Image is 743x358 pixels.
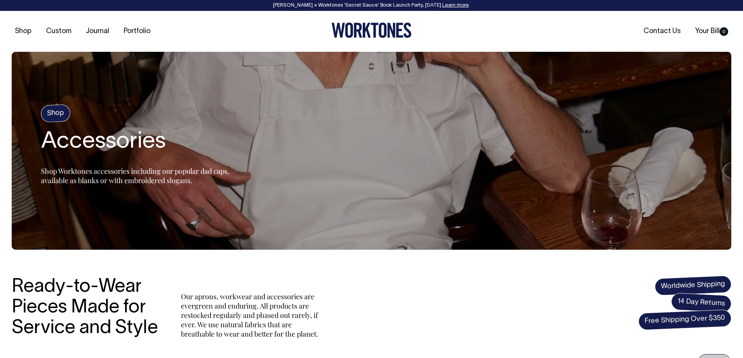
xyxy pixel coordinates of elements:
a: Contact Us [640,25,684,38]
span: Worldwide Shipping [654,275,732,296]
a: Custom [43,25,74,38]
span: 14 Day Returns [671,293,732,313]
h2: Accessories [41,130,236,155]
h4: Shop [41,104,71,123]
a: Learn more [442,3,469,8]
h3: Ready-to-Wear Pieces Made for Service and Style [12,277,164,339]
a: Your Bill0 [692,25,731,38]
a: Shop [12,25,35,38]
span: 0 [720,27,728,36]
span: Free Shipping Over $350 [638,309,732,330]
a: Journal [83,25,112,38]
p: Our aprons, workwear and accessories are evergreen and enduring. All products are restocked regul... [181,292,321,339]
div: [PERSON_NAME] × Worktones ‘Secret Sauce’ Book Launch Party, [DATE]. . [8,3,735,8]
a: Portfolio [121,25,154,38]
span: Shop Worktones accessories including our popular dad caps, available as blanks or with embroidere... [41,166,229,185]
